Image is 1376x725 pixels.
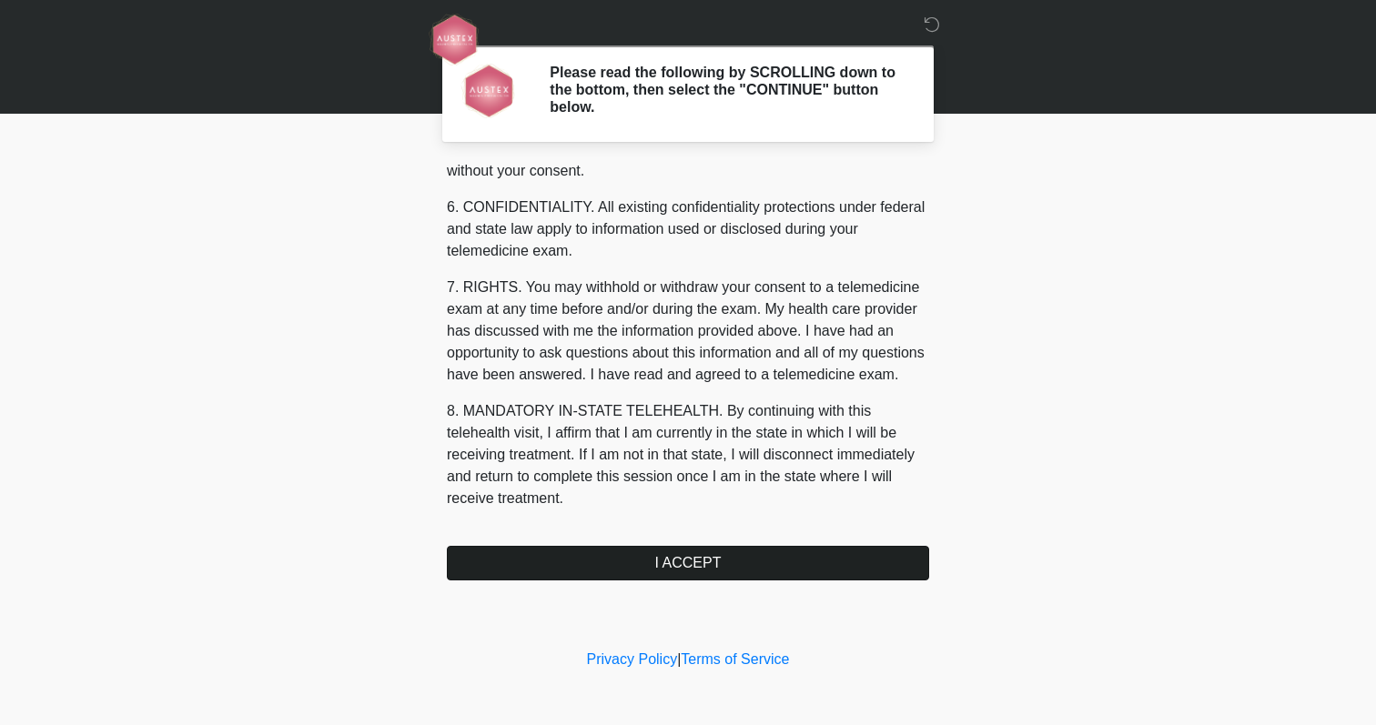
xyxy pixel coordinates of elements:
[429,14,479,65] img: AUSTEX Wellness & Medical Spa Logo
[447,196,929,262] p: 6. CONFIDENTIALITY. All existing confidentiality protections under federal and state law apply to...
[681,651,789,667] a: Terms of Service
[460,64,515,118] img: Agent Avatar
[587,651,678,667] a: Privacy Policy
[677,651,681,667] a: |
[550,64,902,116] h2: Please read the following by SCROLLING down to the bottom, then select the "CONTINUE" button below.
[447,546,929,580] button: I ACCEPT
[447,400,929,509] p: 8. MANDATORY IN-STATE TELEHEALTH. By continuing with this telehealth visit, I affirm that I am cu...
[447,277,929,386] p: 7. RIGHTS. You may withhold or withdraw your consent to a telemedicine exam at any time before an...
